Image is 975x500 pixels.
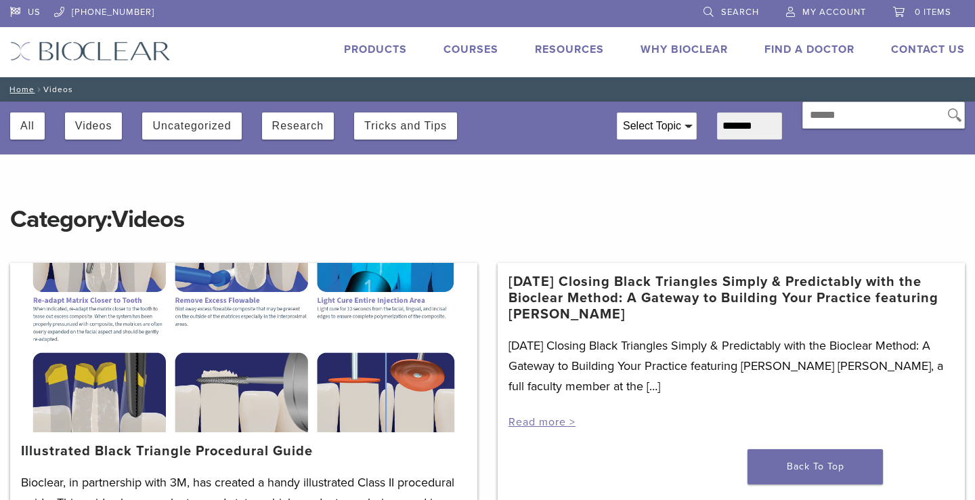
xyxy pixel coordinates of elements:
[641,43,728,56] a: Why Bioclear
[891,43,965,56] a: Contact Us
[112,205,184,234] span: Videos
[721,7,759,18] span: Search
[915,7,951,18] span: 0 items
[535,43,604,56] a: Resources
[21,443,313,459] a: Illustrated Black Triangle Procedural Guide
[152,112,231,140] button: Uncategorized
[508,335,954,396] p: [DATE] Closing Black Triangles Simply & Predictably with the Bioclear Method: A Gateway to Buildi...
[747,449,883,484] a: Back To Top
[272,112,324,140] button: Research
[75,112,112,140] button: Videos
[35,86,43,93] span: /
[764,43,854,56] a: Find A Doctor
[617,113,696,139] div: Select Topic
[10,176,965,236] h1: Category:
[508,415,576,429] a: Read more >
[364,112,447,140] button: Tricks and Tips
[508,274,954,322] a: [DATE] Closing Black Triangles Simply & Predictably with the Bioclear Method: A Gateway to Buildi...
[802,7,866,18] span: My Account
[5,85,35,94] a: Home
[344,43,407,56] a: Products
[20,112,35,140] button: All
[443,43,498,56] a: Courses
[10,41,171,61] img: Bioclear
